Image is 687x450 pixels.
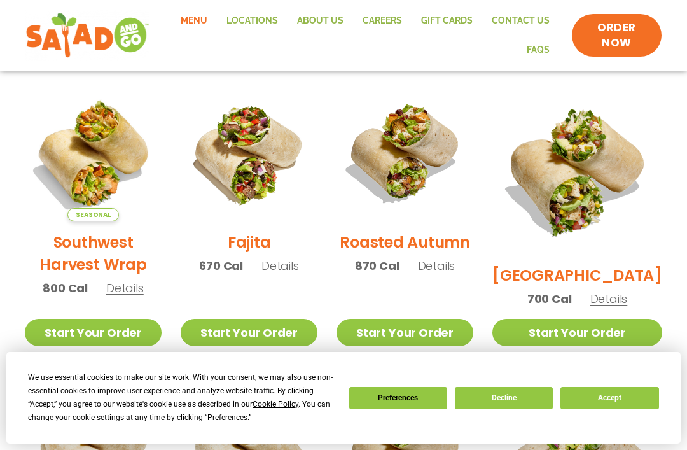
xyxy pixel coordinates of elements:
span: Details [106,280,144,296]
a: Start Your Order [181,319,317,346]
img: new-SAG-logo-768×292 [25,10,149,61]
a: Menu [171,6,217,36]
button: Accept [560,387,658,409]
span: Cookie Policy [253,400,298,409]
h2: Fajita [228,231,271,253]
h2: [GEOGRAPHIC_DATA] [492,264,662,286]
span: Seasonal [67,208,119,221]
a: Careers [353,6,412,36]
img: Product photo for BBQ Ranch Wrap [492,85,662,255]
a: FAQs [517,36,559,65]
a: GIFT CARDS [412,6,482,36]
span: 800 Cal [43,279,88,297]
span: Preferences [207,413,247,422]
a: ORDER NOW [572,14,662,57]
button: Preferences [349,387,447,409]
span: 870 Cal [355,257,399,274]
h2: Roasted Autumn [340,231,470,253]
h2: Southwest Harvest Wrap [25,231,162,276]
div: We use essential cookies to make our site work. With your consent, we may also use non-essential ... [28,371,333,425]
a: Locations [217,6,288,36]
a: Start Your Order [492,319,662,346]
span: 670 Cal [199,257,243,274]
div: Cookie Consent Prompt [6,352,681,444]
span: ORDER NOW [585,20,649,51]
img: Product photo for Fajita Wrap [181,85,317,221]
span: Details [261,258,299,274]
a: Start Your Order [337,319,473,346]
img: Product photo for Southwest Harvest Wrap [25,85,162,221]
a: Start Your Order [25,319,162,346]
nav: Menu [162,6,560,64]
span: 700 Cal [527,290,572,307]
span: Details [590,291,628,307]
button: Decline [455,387,553,409]
img: Product photo for Roasted Autumn Wrap [337,85,473,221]
span: Details [418,258,455,274]
a: About Us [288,6,353,36]
a: Contact Us [482,6,559,36]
